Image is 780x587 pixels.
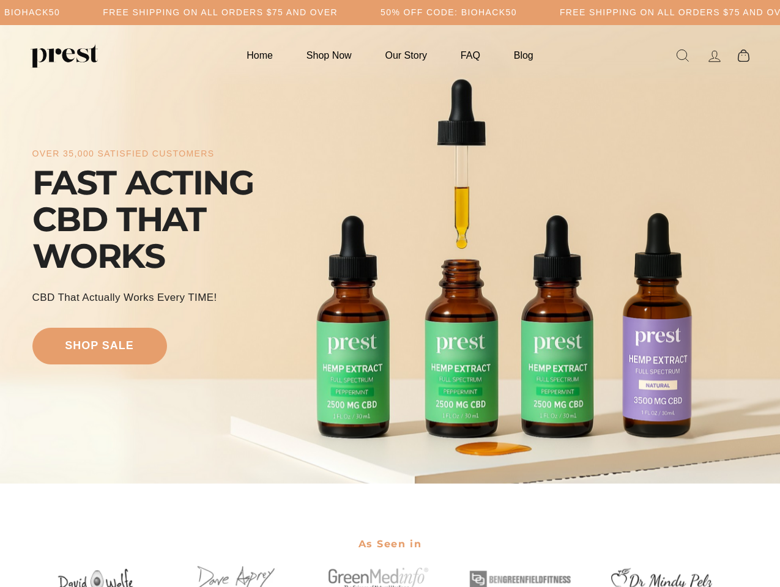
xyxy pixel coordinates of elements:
[32,164,308,275] div: FAST ACTING CBD THAT WORKS
[32,290,217,305] div: CBD That Actually Works every TIME!
[499,43,549,67] a: Blog
[445,43,496,67] a: FAQ
[32,328,167,364] a: shop sale
[103,7,338,18] h5: Free Shipping on all orders $75 and over
[291,43,367,67] a: Shop Now
[231,43,548,67] ul: Primary
[32,530,748,558] h2: As Seen in
[231,43,288,67] a: Home
[32,149,215,159] div: over 35,000 satisfied customers
[381,7,517,18] h5: 50% OFF CODE: BIOHACK50
[370,43,442,67] a: Our Story
[31,43,98,68] img: PREST ORGANICS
